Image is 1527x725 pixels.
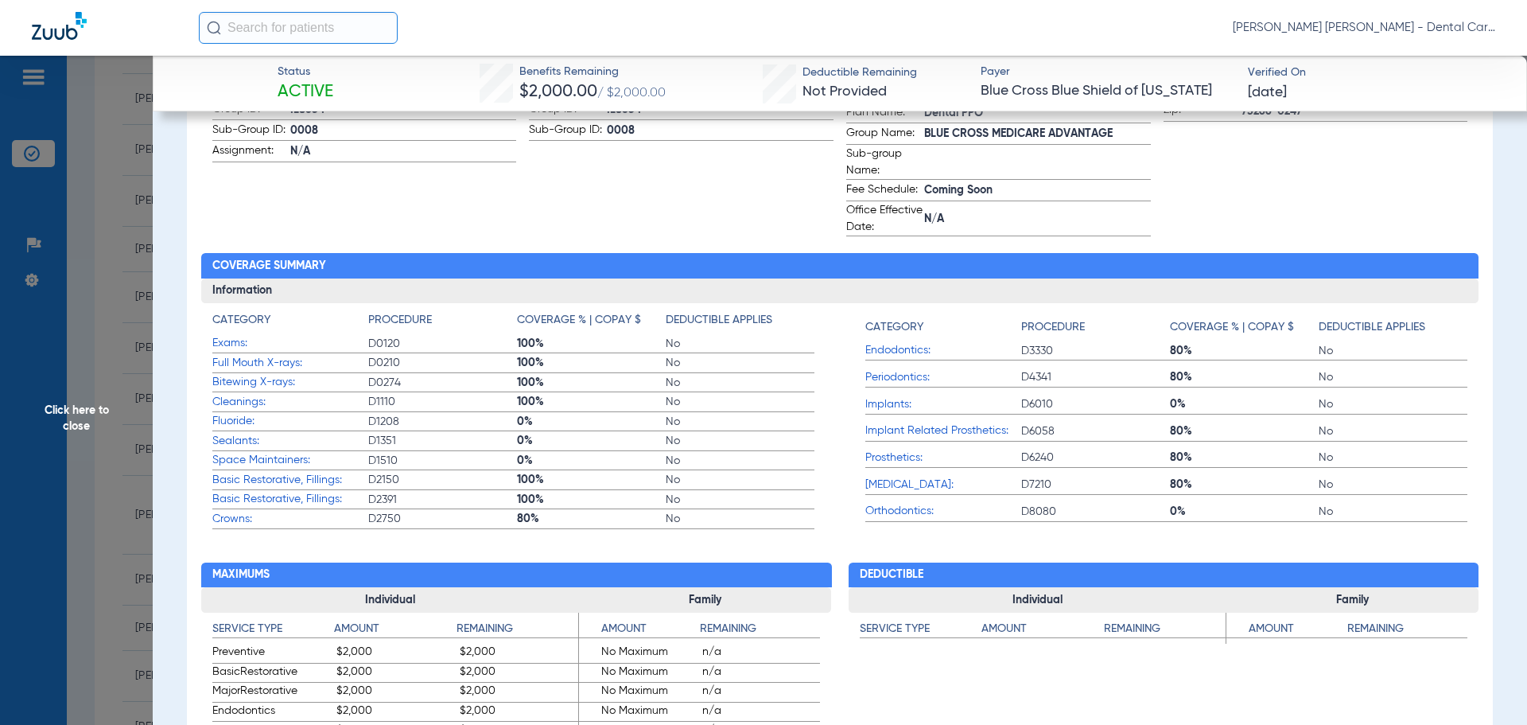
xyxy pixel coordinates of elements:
span: BasicRestorative [212,664,331,683]
span: No [1319,477,1467,493]
app-breakdown-title: Category [212,312,368,334]
span: n/a [702,683,820,702]
span: Bitewing X-rays: [212,374,368,391]
app-breakdown-title: Service Type [860,621,982,644]
app-breakdown-title: Remaining [1104,621,1226,644]
span: Space Maintainers: [212,452,368,469]
span: Implants: [865,396,1021,413]
h4: Amount [334,621,457,638]
span: Office Effective Date: [846,202,924,236]
h4: Category [865,319,923,336]
h4: Amount [1226,621,1347,638]
span: Periodontics: [865,369,1021,386]
span: 100% [517,355,666,371]
span: No Maximum [579,703,697,722]
span: Prosthetics: [865,450,1021,466]
span: Active [278,81,333,103]
span: 100% [517,394,666,410]
span: No [666,511,814,527]
span: Fee Schedule: [846,181,924,201]
span: 80% [1170,369,1319,385]
span: Sub-Group ID: [529,122,607,141]
span: $2,000 [460,683,578,702]
h4: Procedure [368,312,432,329]
span: n/a [702,703,820,722]
span: D2391 [368,492,517,508]
span: Status [278,64,333,80]
h4: Remaining [700,621,821,638]
span: No Maximum [579,644,697,663]
span: No [666,433,814,449]
span: Orthodontics: [865,503,1021,520]
span: 100% [517,336,666,352]
app-breakdown-title: Coverage % | Copay $ [1170,312,1319,341]
span: No Maximum [579,664,697,683]
h4: Amount [981,621,1104,638]
span: D0210 [368,355,517,371]
h4: Amount [579,621,700,638]
span: Plan Name: [846,104,924,123]
span: Basic Restorative, Fillings: [212,491,368,508]
span: No [1319,343,1467,359]
span: D1351 [368,433,517,449]
span: Zip: [1164,102,1241,121]
span: N/A [290,143,517,160]
span: 80% [517,511,666,527]
span: D8080 [1021,504,1170,520]
span: D2150 [368,472,517,488]
span: Implant Related Prosthetics: [865,423,1021,439]
span: Benefits Remaining [519,64,666,80]
span: Crowns: [212,511,368,528]
span: No [666,453,814,469]
span: 80% [1170,450,1319,466]
span: Blue Cross Blue Shield of [US_STATE] [981,81,1234,101]
h4: Remaining [457,621,579,638]
h4: Deductible Applies [666,312,772,329]
h2: Deductible [849,563,1479,588]
span: $2,000 [336,703,455,722]
span: Sealants: [212,433,368,450]
span: D6240 [1021,450,1170,466]
span: No Maximum [579,683,697,702]
h2: Maximums [201,563,832,588]
app-breakdown-title: Category [865,312,1021,341]
span: No [666,394,814,410]
h4: Category [212,312,270,329]
span: D7210 [1021,477,1170,493]
span: Endodontics [212,703,331,722]
app-breakdown-title: Deductible Applies [666,312,814,334]
span: Exams: [212,335,368,352]
span: Not Provided [802,84,887,99]
h4: Coverage % | Copay $ [1170,319,1294,336]
span: 0% [1170,396,1319,412]
app-breakdown-title: Amount [579,621,700,644]
span: D3330 [1021,343,1170,359]
span: No [1319,504,1467,520]
span: [PERSON_NAME] [PERSON_NAME] - Dental Care of [PERSON_NAME] [1233,20,1495,36]
span: Fluoride: [212,413,368,430]
app-breakdown-title: Amount [981,621,1104,644]
span: Full Mouth X-rays: [212,355,368,372]
span: [DATE] [1248,83,1287,103]
span: D2750 [368,511,517,527]
app-breakdown-title: Deductible Applies [1319,312,1467,341]
span: Cleanings: [212,394,368,411]
img: Search Icon [207,21,221,35]
h2: Coverage Summary [201,253,1479,279]
app-breakdown-title: Amount [334,621,457,644]
app-breakdown-title: Remaining [457,621,579,644]
h3: Family [579,587,831,613]
span: 0% [517,453,666,469]
app-breakdown-title: Amount [1226,621,1347,644]
span: BLUE CROSS MEDICARE ADVANTAGE [924,126,1151,142]
span: Group Name: [846,125,924,144]
h3: Individual [201,587,580,613]
input: Search for patients [199,12,398,44]
span: 100% [517,492,666,508]
span: D0120 [368,336,517,352]
span: [MEDICAL_DATA]: [865,477,1021,493]
h3: Family [1226,587,1478,613]
h4: Deductible Applies [1319,319,1425,336]
h4: Coverage % | Copay $ [517,312,641,329]
span: No [1319,423,1467,439]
